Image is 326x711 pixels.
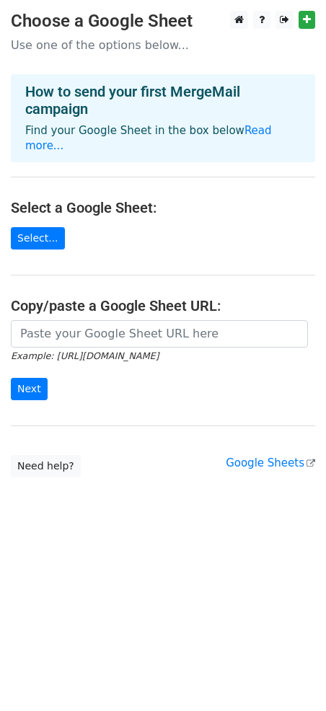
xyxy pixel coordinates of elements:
[25,123,301,154] p: Find your Google Sheet in the box below
[11,227,65,249] a: Select...
[25,124,272,152] a: Read more...
[11,37,315,53] p: Use one of the options below...
[11,297,315,314] h4: Copy/paste a Google Sheet URL:
[11,455,81,477] a: Need help?
[254,642,326,711] iframe: Chat Widget
[11,350,159,361] small: Example: [URL][DOMAIN_NAME]
[11,320,308,348] input: Paste your Google Sheet URL here
[11,378,48,400] input: Next
[11,11,315,32] h3: Choose a Google Sheet
[226,456,315,469] a: Google Sheets
[25,83,301,118] h4: How to send your first MergeMail campaign
[11,199,315,216] h4: Select a Google Sheet:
